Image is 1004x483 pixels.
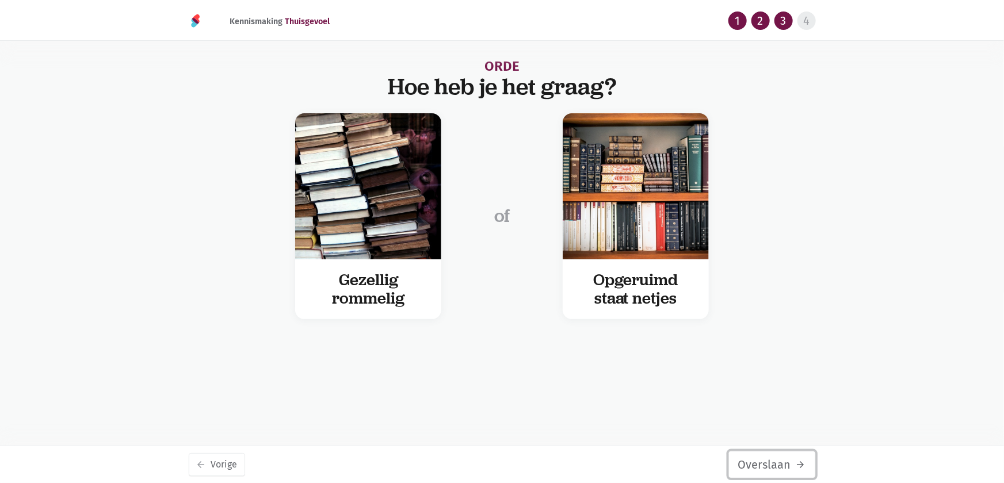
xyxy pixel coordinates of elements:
[221,2,339,41] div: Kennismaking
[189,73,816,99] div: Hoe heb je het graag?
[728,451,816,478] button: Overslaanarrow_forward
[728,11,747,30] div: 1
[751,11,770,30] div: 2
[189,14,203,28] img: Soulcenter
[456,113,548,319] div: of
[797,11,816,30] div: 4
[189,453,245,476] button: arrow_backVorige
[796,459,806,470] i: arrow_forward
[285,17,330,26] span: Thuisgevoel
[774,11,793,30] div: 3
[196,459,207,470] i: arrow_back
[307,271,430,308] h6: Gezellig rommelig
[574,271,697,308] h6: Opgeruimd staat netjes
[189,60,816,73] div: Orde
